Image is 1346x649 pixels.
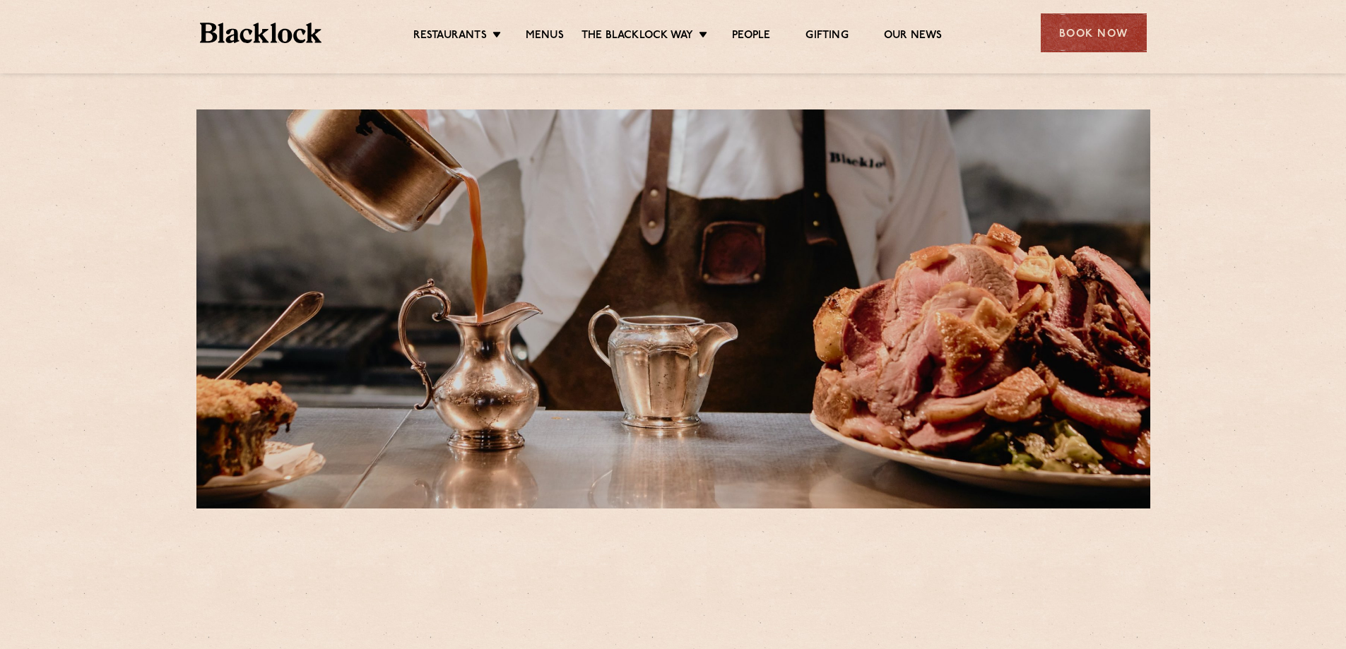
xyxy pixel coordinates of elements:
a: Restaurants [413,29,487,44]
a: People [732,29,770,44]
a: The Blacklock Way [582,29,693,44]
a: Menus [526,29,564,44]
a: Gifting [805,29,848,44]
img: BL_Textured_Logo-footer-cropped.svg [200,23,322,43]
div: Book Now [1041,13,1147,52]
a: Our News [884,29,943,44]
